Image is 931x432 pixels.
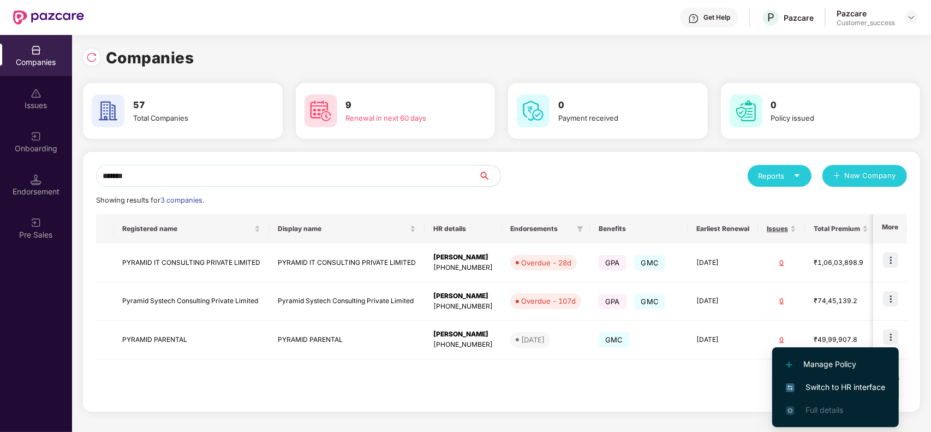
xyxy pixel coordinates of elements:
[688,282,758,321] td: [DATE]
[31,88,41,99] img: svg+xml;base64,PHN2ZyBpZD0iSXNzdWVzX2Rpc2FibGVkIiB4bWxucz0iaHR0cDovL3d3dy53My5vcmcvMjAwMC9zdmciIH...
[278,224,408,233] span: Display name
[558,98,677,113] h3: 0
[160,196,204,204] span: 3 companies.
[114,282,269,321] td: Pyramid Systech Consulting Private Limited
[133,113,252,123] div: Total Companies
[635,255,666,270] span: GMC
[478,171,500,180] span: search
[822,165,907,187] button: plusNew Company
[730,94,762,127] img: svg+xml;base64,PHN2ZyB4bWxucz0iaHR0cDovL3d3dy53My5vcmcvMjAwMC9zdmciIHdpZHRoPSI2MCIgaGVpZ2h0PSI2MC...
[767,296,796,306] div: 0
[883,329,898,345] img: icon
[703,13,730,22] div: Get Help
[521,257,571,268] div: Overdue - 28d
[599,255,626,270] span: GPA
[346,113,464,123] div: Renewal in next 60 days
[837,19,895,27] div: Customer_success
[433,252,493,263] div: [PERSON_NAME]
[599,332,630,347] span: GMC
[433,263,493,273] div: [PHONE_NUMBER]
[521,334,545,345] div: [DATE]
[883,291,898,306] img: icon
[784,13,814,23] div: Pazcare
[478,165,501,187] button: search
[269,244,425,282] td: PYRAMID IT CONSULTING PRIVATE LIMITED
[305,94,337,127] img: svg+xml;base64,PHN2ZyB4bWxucz0iaHR0cDovL3d3dy53My5vcmcvMjAwMC9zdmciIHdpZHRoPSI2MCIgaGVpZ2h0PSI2MC...
[767,335,796,345] div: 0
[86,52,97,63] img: svg+xml;base64,PHN2ZyBpZD0iUmVsb2FkLTMyeDMyIiB4bWxucz0iaHR0cDovL3d3dy53My5vcmcvMjAwMC9zdmciIHdpZH...
[767,224,788,233] span: Issues
[786,358,885,370] span: Manage Policy
[425,214,502,244] th: HR details
[873,214,907,244] th: More
[269,321,425,359] td: PYRAMID PARENTAL
[767,258,796,268] div: 0
[688,321,758,359] td: [DATE]
[786,406,795,415] img: svg+xml;base64,PHN2ZyB4bWxucz0iaHR0cDovL3d3dy53My5vcmcvMjAwMC9zdmciIHdpZHRoPSIxNi4zNjMiIGhlaWdodD...
[31,217,41,228] img: svg+xml;base64,PHN2ZyB3aWR0aD0iMjAiIGhlaWdodD0iMjAiIHZpZXdCb3g9IjAgMCAyMCAyMCIgZmlsbD0ibm9uZSIgeG...
[31,131,41,142] img: svg+xml;base64,PHN2ZyB3aWR0aD0iMjAiIGhlaWdodD0iMjAiIHZpZXdCb3g9IjAgMCAyMCAyMCIgZmlsbD0ibm9uZSIgeG...
[845,170,897,181] span: New Company
[758,214,805,244] th: Issues
[786,383,795,392] img: svg+xml;base64,PHN2ZyB4bWxucz0iaHR0cDovL3d3dy53My5vcmcvMjAwMC9zdmciIHdpZHRoPSIxNiIgaGVpZ2h0PSIxNi...
[814,224,860,233] span: Total Premium
[517,94,550,127] img: svg+xml;base64,PHN2ZyB4bWxucz0iaHR0cDovL3d3dy53My5vcmcvMjAwMC9zdmciIHdpZHRoPSI2MCIgaGVpZ2h0PSI2MC...
[114,244,269,282] td: PYRAMID IT CONSULTING PRIVATE LIMITED
[771,113,890,123] div: Policy issued
[13,10,84,25] img: New Pazcare Logo
[688,13,699,24] img: svg+xml;base64,PHN2ZyBpZD0iSGVscC0zMngzMiIgeG1sbnM9Imh0dHA6Ly93d3cudzMub3JnLzIwMDAvc3ZnIiB3aWR0aD...
[433,340,493,350] div: [PHONE_NUMBER]
[590,214,688,244] th: Benefits
[433,291,493,301] div: [PERSON_NAME]
[433,301,493,312] div: [PHONE_NUMBER]
[122,224,252,233] span: Registered name
[106,46,194,70] h1: Companies
[558,113,677,123] div: Payment received
[833,172,840,181] span: plus
[793,172,801,179] span: caret-down
[837,8,895,19] div: Pazcare
[635,294,666,309] span: GMC
[575,222,586,235] span: filter
[96,196,204,204] span: Showing results for
[805,214,877,244] th: Total Premium
[786,381,885,393] span: Switch to HR interface
[771,98,890,113] h3: 0
[346,98,464,113] h3: 9
[31,174,41,185] img: svg+xml;base64,PHN2ZyB3aWR0aD0iMTQuNSIgaGVpZ2h0PSIxNC41IiB2aWV3Qm94PSIwIDAgMTYgMTYiIGZpbGw9Im5vbm...
[688,244,758,282] td: [DATE]
[883,252,898,268] img: icon
[114,214,269,244] th: Registered name
[269,214,425,244] th: Display name
[814,296,868,306] div: ₹74,45,139.2
[759,170,801,181] div: Reports
[786,362,792,368] img: svg+xml;base64,PHN2ZyB4bWxucz0iaHR0cDovL3d3dy53My5vcmcvMjAwMC9zdmciIHdpZHRoPSIxMi4yMDEiIGhlaWdodD...
[814,335,868,345] div: ₹49,99,907.8
[133,98,252,113] h3: 57
[805,405,843,415] span: Full details
[688,214,758,244] th: Earliest Renewal
[521,295,576,306] div: Overdue - 107d
[510,224,572,233] span: Endorsements
[907,13,916,22] img: svg+xml;base64,PHN2ZyBpZD0iRHJvcGRvd24tMzJ4MzIiIHhtbG5zPSJodHRwOi8vd3d3LnczLm9yZy8yMDAwL3N2ZyIgd2...
[114,321,269,359] td: PYRAMID PARENTAL
[814,258,868,268] div: ₹1,06,03,898.9
[92,94,124,127] img: svg+xml;base64,PHN2ZyB4bWxucz0iaHR0cDovL3d3dy53My5vcmcvMjAwMC9zdmciIHdpZHRoPSI2MCIgaGVpZ2h0PSI2MC...
[577,226,583,232] span: filter
[599,294,626,309] span: GPA
[767,11,774,24] span: P
[269,282,425,321] td: Pyramid Systech Consulting Private Limited
[31,45,41,56] img: svg+xml;base64,PHN2ZyBpZD0iQ29tcGFuaWVzIiB4bWxucz0iaHR0cDovL3d3dy53My5vcmcvMjAwMC9zdmciIHdpZHRoPS...
[433,329,493,340] div: [PERSON_NAME]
